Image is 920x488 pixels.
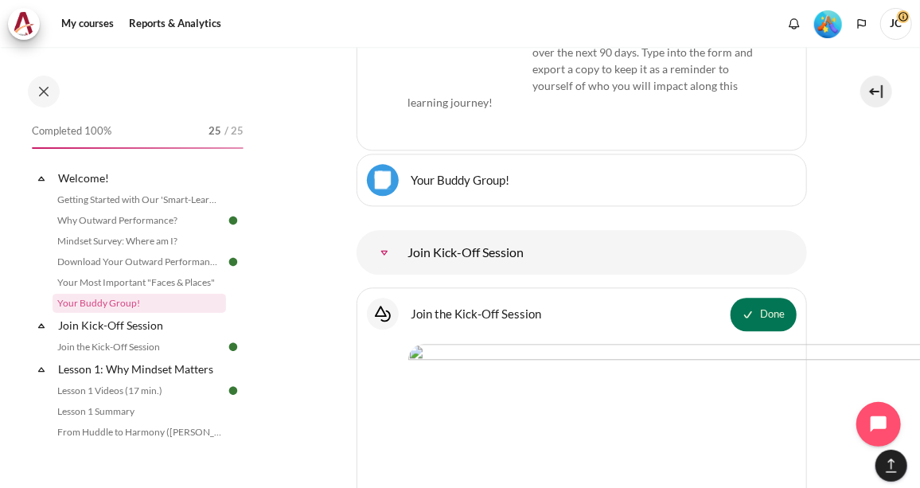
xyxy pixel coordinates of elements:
[53,232,226,251] a: Mindset Survey: Where am I?
[56,358,226,380] a: Lesson 1: Why Mindset Matters
[875,450,907,482] button: [[backtotopbutton]]
[226,213,240,228] img: Done
[808,9,848,38] a: Level #5
[880,8,912,40] a: User menu
[814,10,842,38] img: Level #5
[33,361,49,377] span: Collapse
[53,273,226,292] a: Your Most Important "Faces & Places"
[32,147,244,149] div: 100%
[411,306,542,321] a: Join the Kick-Off Session
[226,340,240,354] img: Done
[850,12,874,36] button: Languages
[53,402,226,421] a: Lesson 1 Summary
[123,8,227,40] a: Reports & Analytics
[56,314,226,336] a: Join Kick-Off Session
[56,167,226,189] a: Welcome!
[53,423,226,442] a: From Huddle to Harmony ([PERSON_NAME]'s Story)
[33,318,49,334] span: Collapse
[53,190,226,209] a: Getting Started with Our 'Smart-Learning' Platform
[761,306,786,322] span: Done
[226,255,240,269] img: Done
[731,298,797,331] button: Join the Kick-Off Session is marked as done. Press to undo.
[53,443,226,463] a: Crossword Craze
[209,123,221,139] span: 25
[53,338,226,357] a: Join the Kick-Off Session
[814,9,842,38] div: Level #5
[33,170,49,186] span: Collapse
[13,12,35,36] img: Architeck
[32,123,111,139] span: Completed 100%
[224,123,244,139] span: / 25
[53,211,226,230] a: Why Outward Performance?
[411,172,510,187] a: Your Buddy Group!
[53,252,226,271] a: Download Your Outward Performance Workbook
[56,8,119,40] a: My courses
[53,294,226,313] a: Your Buddy Group!
[226,384,240,398] img: Done
[880,8,912,40] span: JC
[8,8,48,40] a: Architeck Architeck
[53,381,226,400] a: Lesson 1 Videos (17 min.)
[368,236,400,268] a: Join Kick-Off Session
[782,12,806,36] div: Show notification window with no new notifications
